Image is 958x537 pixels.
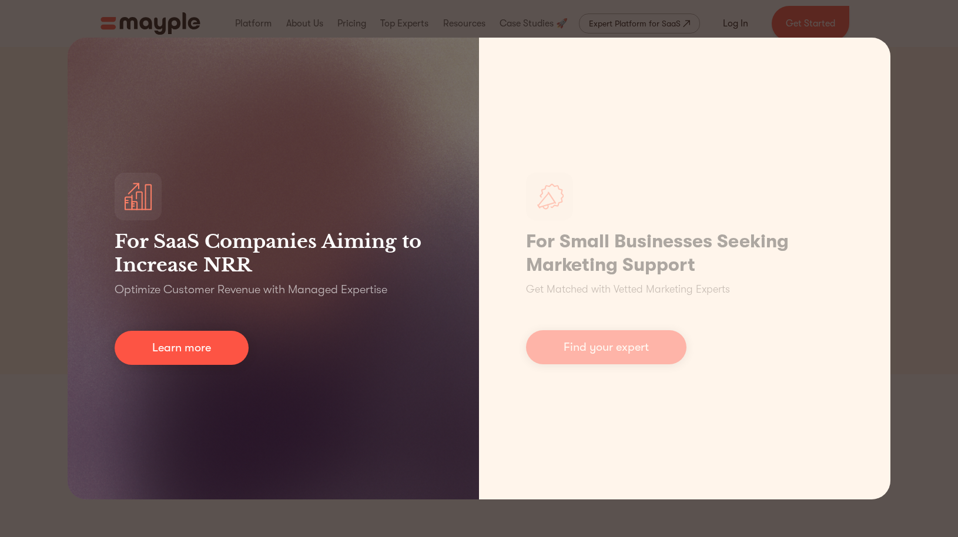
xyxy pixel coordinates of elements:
p: Optimize Customer Revenue with Managed Expertise [115,281,387,298]
p: Get Matched with Vetted Marketing Experts [526,281,730,297]
h3: For SaaS Companies Aiming to Increase NRR [115,230,432,277]
a: Learn more [115,331,249,365]
a: Find your expert [526,330,686,364]
h1: For Small Businesses Seeking Marketing Support [526,230,843,277]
